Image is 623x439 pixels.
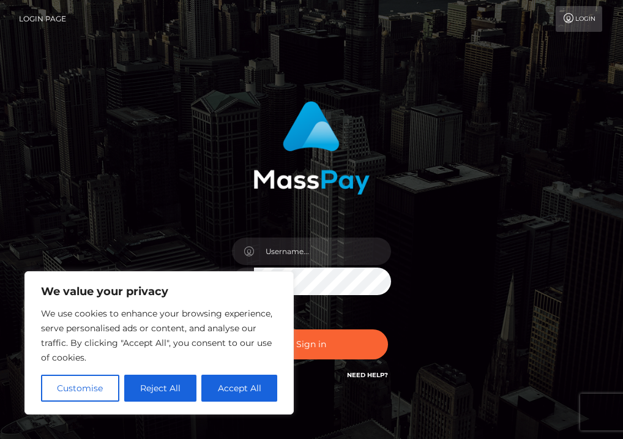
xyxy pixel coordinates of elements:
img: MassPay Login [253,101,370,195]
input: Username... [254,238,391,265]
button: Reject All [124,375,197,402]
button: Customise [41,375,119,402]
a: Login Page [19,6,66,32]
p: We use cookies to enhance your browsing experience, serve personalised ads or content, and analys... [41,306,277,365]
div: We value your privacy [24,271,294,415]
button: Sign in [235,329,388,359]
button: Accept All [201,375,277,402]
p: We value your privacy [41,284,277,299]
a: Login [556,6,602,32]
a: Need Help? [347,371,388,379]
